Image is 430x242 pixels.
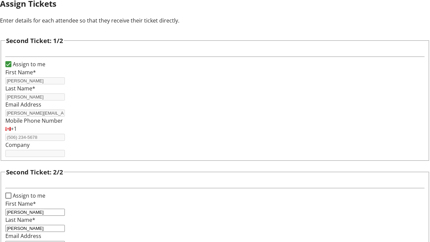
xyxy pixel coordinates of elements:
label: Assign to me [11,60,45,68]
label: First Name* [5,69,36,76]
label: First Name* [5,200,36,207]
label: Mobile Phone Number [5,117,63,124]
input: (506) 234-5678 [5,134,65,141]
h3: Second Ticket: 2/2 [6,167,63,177]
label: Last Name* [5,216,35,224]
label: Assign to me [11,192,45,200]
label: Email Address [5,101,41,108]
label: Last Name* [5,85,35,92]
h3: Second Ticket: 1/2 [6,36,63,45]
label: Company [5,141,30,149]
label: Email Address [5,232,41,240]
